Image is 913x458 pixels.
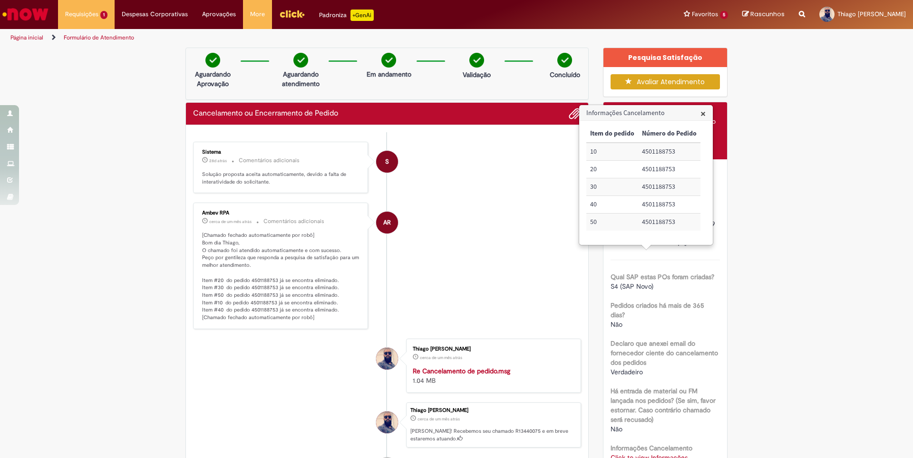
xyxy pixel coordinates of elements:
[720,11,728,19] span: 5
[611,74,720,89] button: Avaliar Atendimento
[611,282,653,291] span: S4 (SAP Novo)
[263,217,324,225] small: Comentários adicionais
[569,107,581,120] button: Adicionar anexos
[1,5,50,24] img: ServiceNow
[239,156,300,165] small: Comentários adicionais
[202,149,360,155] div: Sistema
[463,70,491,79] p: Validação
[381,53,396,68] img: check-circle-green.png
[420,355,462,361] span: cerca de um mês atrás
[367,69,411,79] p: Em andamento
[293,53,308,68] img: check-circle-green.png
[209,158,227,164] span: 28d atrás
[122,10,188,19] span: Despesas Corporativas
[742,10,785,19] a: Rascunhos
[413,346,571,352] div: Thiago [PERSON_NAME]
[376,151,398,173] div: System
[586,143,638,160] td: Item do pedido: 10
[611,301,704,319] b: Pedidos criados há mais de 365 dias?
[190,69,236,88] p: Aguardando Aprovação
[611,320,622,329] span: Não
[638,161,700,178] td: Número do Pedido: 4501188753
[193,109,338,118] h2: Cancelamento ou Encerramento de Pedido Histórico de tíquete
[193,402,581,448] li: Thiago Cleiton Da Silva
[65,10,98,19] span: Requisições
[580,106,712,121] h3: Informações Cancelamento
[7,29,602,47] ul: Trilhas de página
[638,196,700,214] td: Número do Pedido: 4501188753
[413,367,510,375] a: Re Cancelamento de pedido.msg
[692,10,718,19] span: Favoritos
[420,355,462,361] time: 22/08/2025 14:15:00
[202,171,360,185] p: Solução proposta aceita automaticamente, devido a falta de interatividade do solicitante.
[376,411,398,433] div: Thiago Cleiton Da Silva
[202,210,360,216] div: Ambev RPA
[638,143,700,160] td: Número do Pedido: 4501188753
[638,125,700,143] th: Número do Pedido
[418,416,460,422] time: 22/08/2025 14:15:23
[209,219,252,224] span: cerca de um mês atrás
[100,11,107,19] span: 1
[202,10,236,19] span: Aprovações
[383,211,391,234] span: AR
[279,7,305,21] img: click_logo_yellow_360x200.png
[611,425,622,433] span: Não
[250,10,265,19] span: More
[410,428,576,442] p: [PERSON_NAME]! Recebemos seu chamado R13440075 e em breve estaremos atuando.
[385,150,389,173] span: S
[550,70,580,79] p: Concluído
[638,178,700,196] td: Número do Pedido: 4501188753
[837,10,906,18] span: Thiago [PERSON_NAME]
[376,348,398,370] div: Thiago Cleiton Da Silva
[586,196,638,214] td: Item do pedido: 40
[418,416,460,422] span: cerca de um mês atrás
[603,48,728,67] div: Pesquisa Satisfação
[350,10,374,21] p: +GenAi
[611,273,714,281] b: Qual SAP estas POs foram criadas?
[611,387,716,424] b: Há entrada de material ou FM lançada nos pedidos? (Se sim, favor estornar. Caso contrário chamado...
[319,10,374,21] div: Padroniza
[205,53,220,68] img: check-circle-green.png
[638,214,700,231] td: Número do Pedido: 4501188753
[586,125,638,143] th: Item do pedido
[278,69,324,88] p: Aguardando atendimento
[557,53,572,68] img: check-circle-green.png
[700,108,706,118] button: Close
[700,107,706,120] span: ×
[586,161,638,178] td: Item do pedido: 20
[64,34,134,41] a: Formulário de Atendimento
[611,368,643,376] span: Verdadeiro
[202,232,360,321] p: [Chamado fechado automaticamente por robô] Bom dia Thiago, O chamado foi atendido automaticamente...
[469,53,484,68] img: check-circle-green.png
[10,34,43,41] a: Página inicial
[750,10,785,19] span: Rascunhos
[586,214,638,231] td: Item do pedido: 50
[611,339,718,367] b: Declaro que anexei email do fornecedor ciente do cancelamento dos pedidos
[376,212,398,234] div: Ambev RPA
[586,178,638,196] td: Item do pedido: 30
[611,444,692,452] b: Informações Cancelamento
[579,105,713,245] div: Informações Cancelamento
[410,408,576,413] div: Thiago [PERSON_NAME]
[413,366,571,385] div: 1.04 MB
